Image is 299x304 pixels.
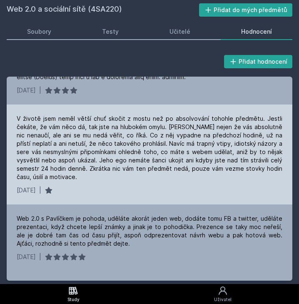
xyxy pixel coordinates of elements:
div: Učitelé [169,27,190,36]
div: Hodnocení [241,27,272,36]
div: Soubory [27,27,51,36]
a: Hodnocení [221,23,292,40]
div: | [39,253,41,261]
div: [DATE] [17,253,36,261]
div: Uživatel [214,297,232,303]
div: [DATE] [17,186,36,194]
div: [DATE] [17,86,36,95]
div: V životě jsem neměl větší chuť skočit z mostu než po absolvování tohohle předmětu. Jestli čekáte,... [17,115,282,181]
div: | [39,86,41,95]
button: Přidat hodnocení [224,55,293,68]
div: Web 2.0 s Pavlíčkem je pohoda, uděláte akorát jeden web, dodáte tomu FB a twitter, uděláte prezen... [17,214,282,248]
div: Testy [102,27,119,36]
a: Soubory [7,23,72,40]
a: Učitelé [149,23,211,40]
button: Přidat do mých předmětů [199,3,293,17]
div: Study [67,297,80,303]
a: Testy [82,23,139,40]
div: | [39,186,41,194]
h2: Web 2.0 a sociální sítě (4SA220) [7,3,199,17]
